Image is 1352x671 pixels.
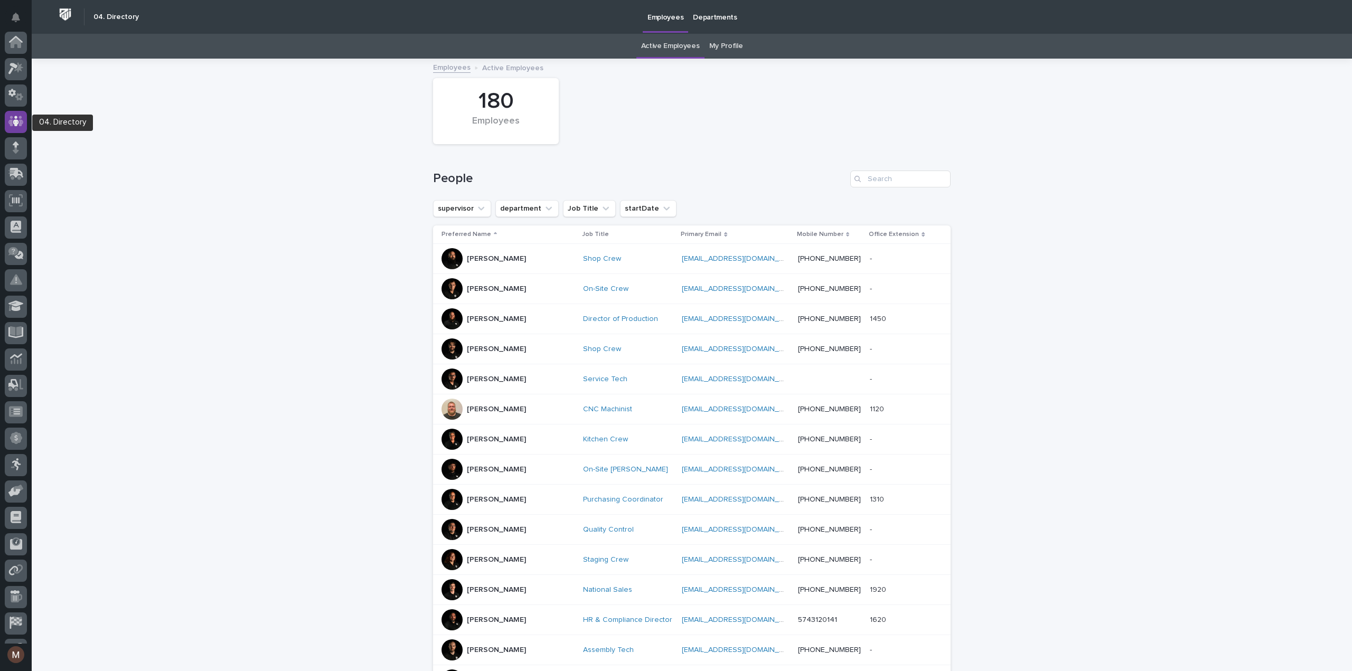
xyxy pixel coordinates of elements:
[682,466,801,473] a: [EMAIL_ADDRESS][DOMAIN_NAME]
[709,34,743,59] a: My Profile
[433,304,951,334] tr: [PERSON_NAME]Director of Production [EMAIL_ADDRESS][DOMAIN_NAME] [PHONE_NUMBER]14501450
[798,405,861,413] a: [PHONE_NUMBER]
[467,646,526,655] p: [PERSON_NAME]
[682,556,801,563] a: [EMAIL_ADDRESS][DOMAIN_NAME]
[582,229,609,240] p: Job Title
[433,455,951,485] tr: [PERSON_NAME]On-Site [PERSON_NAME] [EMAIL_ADDRESS][DOMAIN_NAME] [PHONE_NUMBER]--
[433,515,951,545] tr: [PERSON_NAME]Quality Control [EMAIL_ADDRESS][DOMAIN_NAME] [PHONE_NUMBER]--
[798,255,861,262] a: [PHONE_NUMBER]
[681,229,721,240] p: Primary Email
[870,313,888,324] p: 1450
[870,373,874,384] p: -
[467,315,526,324] p: [PERSON_NAME]
[870,523,874,534] p: -
[870,644,874,655] p: -
[583,405,632,414] a: CNC Machinist
[583,435,628,444] a: Kitchen Crew
[870,433,874,444] p: -
[583,585,632,594] a: National Sales
[495,200,559,217] button: department
[433,575,951,605] tr: [PERSON_NAME]National Sales [EMAIL_ADDRESS][DOMAIN_NAME] [PHONE_NUMBER]19201920
[682,436,801,443] a: [EMAIL_ADDRESS][DOMAIN_NAME]
[467,525,526,534] p: [PERSON_NAME]
[467,465,526,474] p: [PERSON_NAME]
[798,466,861,473] a: [PHONE_NUMBER]
[442,229,491,240] p: Preferred Name
[467,495,526,504] p: [PERSON_NAME]
[93,13,139,22] h2: 04. Directory
[433,364,951,394] tr: [PERSON_NAME]Service Tech [EMAIL_ADDRESS][DOMAIN_NAME] --
[583,375,627,384] a: Service Tech
[798,526,861,533] a: [PHONE_NUMBER]
[583,254,621,263] a: Shop Crew
[798,616,837,623] a: 5743120141
[451,116,541,138] div: Employees
[433,394,951,424] tr: [PERSON_NAME]CNC Machinist [EMAIL_ADDRESS][DOMAIN_NAME] [PHONE_NUMBER]11201120
[433,171,846,186] h1: People
[798,285,861,292] a: [PHONE_NUMBER]
[467,616,526,625] p: [PERSON_NAME]
[583,285,628,294] a: On-Site Crew
[583,616,672,625] a: HR & Compliance Director
[433,635,951,665] tr: [PERSON_NAME]Assembly Tech [EMAIL_ADDRESS][DOMAIN_NAME] [PHONE_NUMBER]--
[13,13,27,30] div: Notifications
[433,605,951,635] tr: [PERSON_NAME]HR & Compliance Director [EMAIL_ADDRESS][DOMAIN_NAME] 574312014116201620
[682,405,801,413] a: [EMAIL_ADDRESS][DOMAIN_NAME]
[682,496,801,503] a: [EMAIL_ADDRESS][DOMAIN_NAME]
[583,315,658,324] a: Director of Production
[682,315,801,323] a: [EMAIL_ADDRESS][DOMAIN_NAME]
[55,5,75,24] img: Workspace Logo
[433,424,951,455] tr: [PERSON_NAME]Kitchen Crew [EMAIL_ADDRESS][DOMAIN_NAME] [PHONE_NUMBER]--
[798,436,861,443] a: [PHONE_NUMBER]
[850,171,951,187] input: Search
[5,6,27,29] button: Notifications
[467,375,526,384] p: [PERSON_NAME]
[467,345,526,354] p: [PERSON_NAME]
[433,200,491,217] button: supervisor
[682,586,801,593] a: [EMAIL_ADDRESS][DOMAIN_NAME]
[563,200,616,217] button: Job Title
[870,613,888,625] p: 1620
[682,646,801,654] a: [EMAIL_ADDRESS][DOMAIN_NAME]
[682,526,801,533] a: [EMAIL_ADDRESS][DOMAIN_NAME]
[797,229,843,240] p: Mobile Number
[682,616,801,623] a: [EMAIL_ADDRESS][DOMAIN_NAME]
[798,315,861,323] a: [PHONE_NUMBER]
[5,644,27,666] button: users-avatar
[467,405,526,414] p: [PERSON_NAME]
[451,88,541,115] div: 180
[798,496,861,503] a: [PHONE_NUMBER]
[641,34,700,59] a: Active Employees
[798,586,861,593] a: [PHONE_NUMBER]
[583,345,621,354] a: Shop Crew
[682,345,801,353] a: [EMAIL_ADDRESS][DOMAIN_NAME]
[870,493,886,504] p: 1310
[682,255,801,262] a: [EMAIL_ADDRESS][DOMAIN_NAME]
[869,229,919,240] p: Office Extension
[870,553,874,564] p: -
[467,254,526,263] p: [PERSON_NAME]
[620,200,677,217] button: startDate
[433,485,951,515] tr: [PERSON_NAME]Purchasing Coordinator [EMAIL_ADDRESS][DOMAIN_NAME] [PHONE_NUMBER]13101310
[482,61,543,73] p: Active Employees
[798,556,861,563] a: [PHONE_NUMBER]
[433,334,951,364] tr: [PERSON_NAME]Shop Crew [EMAIL_ADDRESS][DOMAIN_NAME] [PHONE_NUMBER]--
[433,244,951,274] tr: [PERSON_NAME]Shop Crew [EMAIL_ADDRESS][DOMAIN_NAME] [PHONE_NUMBER]--
[583,525,634,534] a: Quality Control
[870,252,874,263] p: -
[467,435,526,444] p: [PERSON_NAME]
[870,343,874,354] p: -
[467,555,526,564] p: [PERSON_NAME]
[870,282,874,294] p: -
[798,646,861,654] a: [PHONE_NUMBER]
[583,465,668,474] a: On-Site [PERSON_NAME]
[433,274,951,304] tr: [PERSON_NAME]On-Site Crew [EMAIL_ADDRESS][DOMAIN_NAME] [PHONE_NUMBER]--
[682,375,801,383] a: [EMAIL_ADDRESS][DOMAIN_NAME]
[467,285,526,294] p: [PERSON_NAME]
[870,403,886,414] p: 1120
[583,646,634,655] a: Assembly Tech
[583,555,628,564] a: Staging Crew
[433,545,951,575] tr: [PERSON_NAME]Staging Crew [EMAIL_ADDRESS][DOMAIN_NAME] [PHONE_NUMBER]--
[870,583,888,594] p: 1920
[870,463,874,474] p: -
